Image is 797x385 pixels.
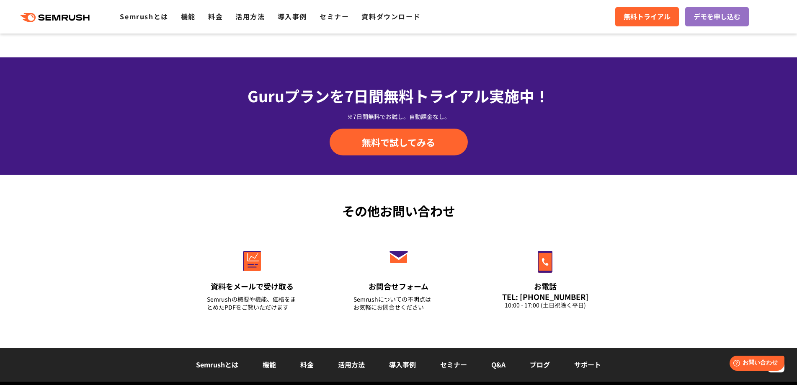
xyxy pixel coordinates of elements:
div: お問合せフォーム [353,281,444,292]
a: Semrushとは [120,11,168,21]
div: 10:00 - 17:00 (土日祝除く平日) [500,301,591,309]
span: 無料トライアル [624,11,671,22]
a: 無料で試してみる [330,129,468,155]
a: セミナー [320,11,349,21]
span: 無料で試してみる [362,136,435,148]
a: 無料トライアル [615,7,679,26]
a: 料金 [208,11,223,21]
a: 活用方法 [338,359,365,369]
div: ※7日間無料でお試し。自動課金なし。 [179,112,619,121]
span: デモを申し込む [694,11,740,22]
div: お電話 [500,281,591,292]
a: ブログ [530,359,550,369]
a: サポート [574,359,601,369]
div: Semrushの概要や機能、価格をまとめたPDFをご覧いただけます [207,295,297,311]
a: お問合せフォーム Semrushについての不明点はお気軽にお問合せください [336,233,462,322]
a: 機能 [263,359,276,369]
div: その他お問い合わせ [179,202,619,220]
div: TEL: [PHONE_NUMBER] [500,292,591,301]
a: デモを申し込む [685,7,749,26]
a: 資料をメールで受け取る Semrushの概要や機能、価格をまとめたPDFをご覧いただけます [189,233,315,322]
div: 資料をメールで受け取る [207,281,297,292]
a: 資料ダウンロード [361,11,420,21]
iframe: Help widget launcher [722,352,788,376]
a: Q&A [491,359,506,369]
a: Semrushとは [196,359,238,369]
a: 導入事例 [389,359,416,369]
div: Semrushについての不明点は お気軽にお問合せください [353,295,444,311]
a: 機能 [181,11,196,21]
a: セミナー [440,359,467,369]
a: 料金 [300,359,314,369]
span: 無料トライアル実施中！ [384,85,549,106]
a: 活用方法 [235,11,265,21]
div: Guruプランを7日間 [179,84,619,107]
a: 導入事例 [278,11,307,21]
